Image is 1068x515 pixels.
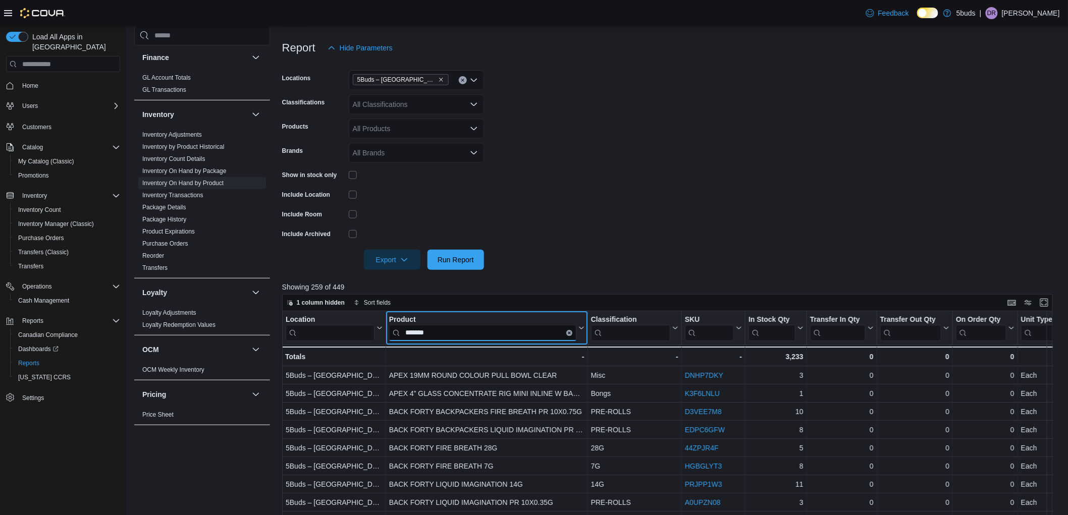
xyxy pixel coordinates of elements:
button: Inventory [142,109,248,120]
span: Hide Parameters [340,43,393,53]
span: Inventory Count Details [142,155,205,163]
span: Run Report [438,255,474,265]
div: APEX 19MM ROUND COLOUR PULL BOWL CLEAR [389,369,584,381]
button: Reports [18,315,47,327]
span: Home [18,79,120,92]
button: Clear input [566,330,572,336]
div: 0 [810,478,874,490]
button: Finance [250,51,262,64]
div: BACK FORTY LIQUID IMAGINATION 14G [389,478,584,490]
div: 5Buds – [GEOGRAPHIC_DATA] [286,387,383,399]
div: 1 [749,387,804,399]
button: Hide Parameters [324,38,397,58]
div: Location [286,315,375,341]
div: 0 [880,478,949,490]
nav: Complex example [6,74,120,431]
span: Reorder [142,252,164,260]
div: OCM [134,364,270,380]
div: 0 [880,424,949,436]
span: Sort fields [364,299,391,307]
button: Open list of options [470,125,478,133]
span: Loyalty Adjustments [142,309,196,317]
span: Transfers [18,262,43,270]
p: [PERSON_NAME] [1002,7,1060,19]
span: My Catalog (Classic) [18,157,74,165]
button: Cash Management [10,294,124,308]
button: Open list of options [470,76,478,84]
span: Feedback [878,8,909,18]
button: Run Report [428,250,484,270]
label: Include Archived [282,230,331,238]
div: Location [286,315,375,325]
span: Reports [18,315,120,327]
a: Reports [14,357,43,369]
span: Catalog [22,143,43,151]
div: BACK FORTY BACKPACKERS LIQUID IMAGINATION PR 10X0.75G [389,424,584,436]
div: 0 [956,387,1014,399]
span: Users [22,102,38,110]
a: OCM Weekly Inventory [142,366,204,373]
span: Inventory by Product Historical [142,143,225,151]
div: Totals [285,351,383,363]
div: Classification [591,315,670,325]
a: Transfers [14,260,47,272]
button: Keyboard shortcuts [1006,297,1018,309]
span: Dark Mode [917,18,918,19]
div: 0 [880,442,949,454]
span: Reports [14,357,120,369]
span: 5Buds – [GEOGRAPHIC_DATA] [357,75,436,85]
span: 1 column hidden [297,299,345,307]
span: My Catalog (Classic) [14,155,120,167]
span: Settings [22,394,44,402]
div: 14G [591,478,678,490]
div: 8 [749,424,804,436]
span: Settings [18,391,120,404]
div: BACK FORTY LIQUID IMAGINATION PR 10X0.35G [389,496,584,508]
a: EDPC6GFW [685,426,725,434]
div: Unit Type [1021,315,1058,325]
div: 0 [956,496,1014,508]
div: Finance [134,72,270,100]
button: Loyalty [142,288,248,298]
span: Export [370,250,414,270]
div: Each [1021,442,1066,454]
span: Reports [22,317,43,325]
div: Loyalty [134,307,270,335]
div: 5Buds – [GEOGRAPHIC_DATA] [286,478,383,490]
button: OCM [142,345,248,355]
div: Transfer Out Qty [880,315,941,341]
button: Catalog [2,140,124,154]
div: 0 [880,496,949,508]
span: Package History [142,215,186,223]
span: Inventory Count [14,204,120,216]
label: Brands [282,147,303,155]
p: 5buds [956,7,976,19]
button: Home [2,78,124,93]
span: Loyalty Redemption Values [142,321,216,329]
a: Customers [18,121,56,133]
a: Price Sheet [142,411,174,418]
button: SKU [685,315,742,341]
button: Inventory [250,108,262,121]
div: 0 [810,442,874,454]
div: Pricing [134,409,270,425]
button: Inventory [18,190,51,202]
div: Misc [591,369,678,381]
div: 5Buds – [GEOGRAPHIC_DATA] [286,369,383,381]
label: Show in stock only [282,171,337,179]
span: Customers [22,123,51,131]
span: GL Account Totals [142,74,191,82]
p: | [980,7,982,19]
span: Catalog [18,141,120,153]
a: Product Expirations [142,228,195,235]
button: Clear input [459,76,467,84]
a: Canadian Compliance [14,329,82,341]
label: Include Room [282,210,322,218]
div: 0 [810,406,874,418]
span: 5Buds – North Battleford [353,74,449,85]
button: Customers [2,119,124,134]
button: Settings [2,390,124,405]
input: Dark Mode [917,8,938,18]
button: Promotions [10,168,124,183]
button: Transfer Out Qty [880,315,949,341]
